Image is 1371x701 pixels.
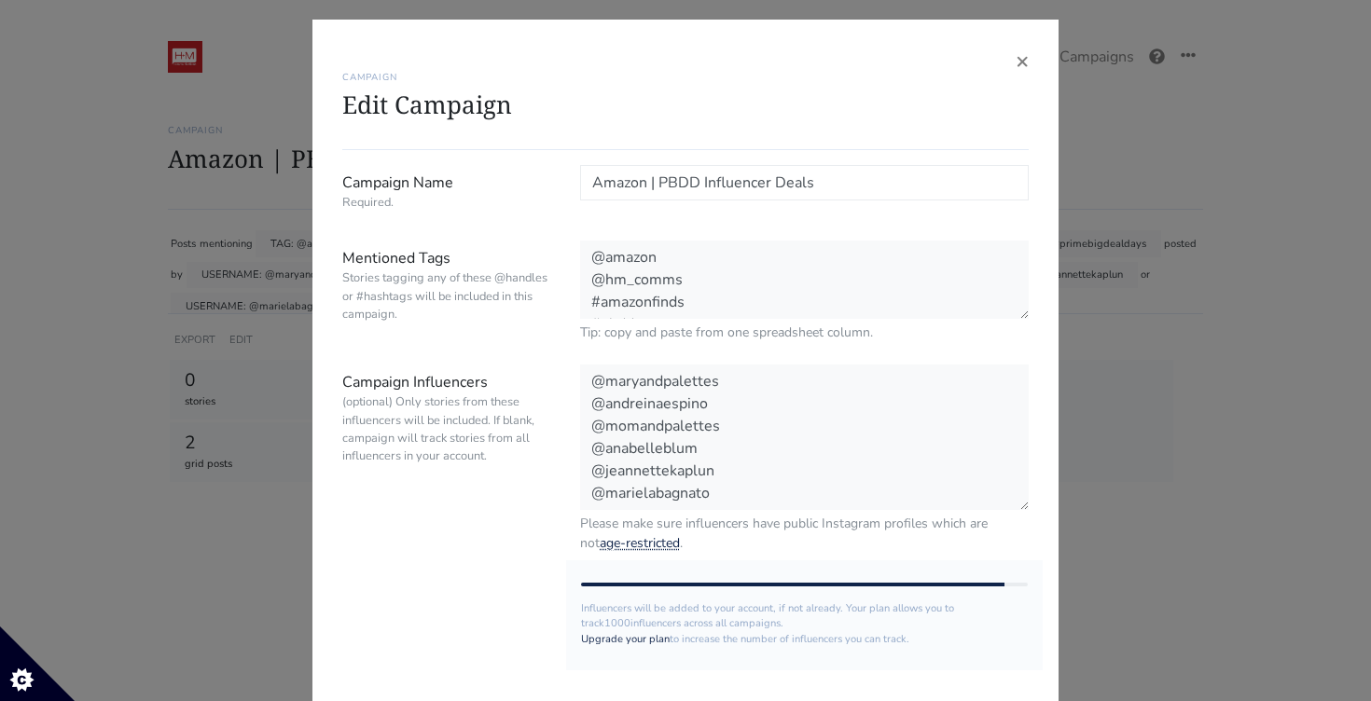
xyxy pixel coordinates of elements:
[580,323,1029,342] small: Tip: copy and paste from one spreadsheet column.
[581,632,1028,648] p: to increase the number of influencers you can track.
[580,165,1029,200] input: Campaign Name
[566,560,1043,670] div: Influencers will be added to your account, if not already. Your plan allows you to track influenc...
[342,269,552,323] small: Stories tagging any of these @handles or #hashtags will be included in this campaign.
[342,90,1029,119] h1: Edit Campaign
[328,165,566,218] label: Campaign Name
[580,364,1029,510] textarea: @maryandpalettes @andreinaespino @momandpalettes @anabelleblum @jeannettekaplun @marielabagnato
[580,241,1029,319] textarea: @amazon @hm_comms #amazonfinds #pbdd #amazon #holidaysavings #primebigdealdays
[342,194,552,212] small: Required.
[328,241,566,342] label: Mentioned Tags
[1016,46,1029,76] span: ×
[328,364,566,553] label: Campaign Influencers
[580,514,1029,553] small: Please make sure influencers have public Instagram profiles which are not .
[600,534,680,552] a: age-restricted
[581,632,670,646] a: Upgrade your plan
[342,393,552,465] small: (optional) Only stories from these influencers will be included. If blank, campaign will track st...
[1016,49,1029,72] button: Close
[342,72,1029,83] h6: CAMPAIGN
